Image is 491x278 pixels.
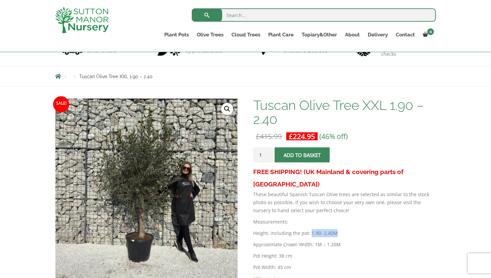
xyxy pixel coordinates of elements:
[364,30,392,39] a: Delivery
[275,147,330,162] button: Add to basket
[160,30,193,39] a: Plant Pots
[253,252,436,260] p: Pot Height: 38 cm
[253,147,273,162] input: Product quantity
[298,30,341,39] a: Topiary&Other
[419,30,436,39] a: 0
[289,132,293,141] span: £
[256,132,282,141] bdi: 415.99
[392,30,419,39] a: Contact
[79,74,153,79] span: Tuscan Olive Tree XXL 1.90 – 2.40
[221,103,233,115] a: View full-screen image gallery
[253,263,436,271] p: Pot Width: 45 cm
[319,132,348,141] span: (46% off)
[53,96,69,112] span: Sale!
[253,190,436,215] p: These beautiful Spanish Tuscan Olive trees are selected as similar to the stock photo as possible...
[253,98,436,126] h1: Tuscan Olive Tree XXL 1.90 – 2.40
[193,30,227,39] a: Olive Trees
[253,229,436,237] p: Height, including the pot: 1.90- 2.40M
[253,166,436,190] h3: FREE SHIPPING! (UK Mainland & covering parts of [GEOGRAPHIC_DATA])
[264,30,298,39] a: Plant Care
[256,132,260,141] span: £
[253,218,436,226] p: Measurements:
[427,28,434,35] span: 0
[55,74,436,79] nav: Breadcrumbs
[55,7,109,33] img: logo
[227,30,264,39] a: Cloud Trees
[192,8,436,22] input: Search...
[289,132,315,141] bdi: 224.95
[341,30,364,39] a: About
[253,241,436,249] p: Approximate Crown Width: 1M – 1.20M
